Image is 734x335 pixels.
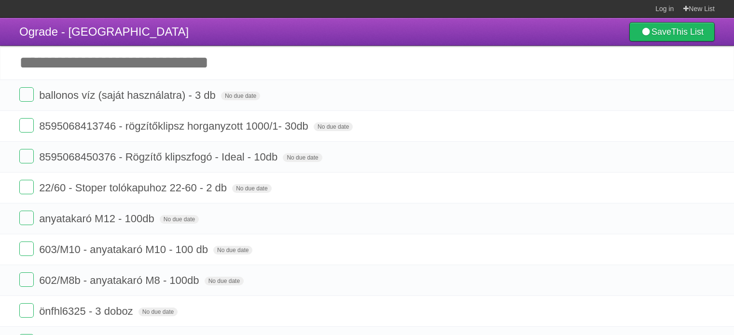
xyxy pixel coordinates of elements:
label: Done [19,87,34,102]
span: 602/M8b - anyatakaró M8 - 100db [39,274,201,286]
span: No due date [205,277,244,285]
span: önfhl6325 - 3 doboz [39,305,136,317]
span: 22/60 - Stoper tolókapuhoz 22-60 - 2 db [39,182,229,194]
label: Done [19,180,34,194]
span: Ograde - [GEOGRAPHIC_DATA] [19,25,189,38]
span: 8595068450376 - Rögzítő klipszfogó - Ideal - 10db [39,151,280,163]
label: Done [19,211,34,225]
label: Done [19,272,34,287]
span: No due date [314,122,353,131]
span: 8595068413746 - rögzítőklipsz horganyzott 1000/1- 30db [39,120,311,132]
span: No due date [232,184,271,193]
span: ballonos víz (saját használatra) - 3 db [39,89,218,101]
span: anyatakaró M12 - 100db [39,213,157,225]
span: No due date [283,153,322,162]
span: No due date [160,215,199,224]
span: No due date [213,246,252,255]
span: No due date [138,308,178,316]
span: No due date [221,92,260,100]
label: Done [19,303,34,318]
span: 603/M10 - anyatakaró M10 - 100 db [39,243,210,255]
label: Done [19,149,34,163]
label: Done [19,241,34,256]
b: This List [671,27,704,37]
label: Done [19,118,34,133]
a: SaveThis List [629,22,715,41]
